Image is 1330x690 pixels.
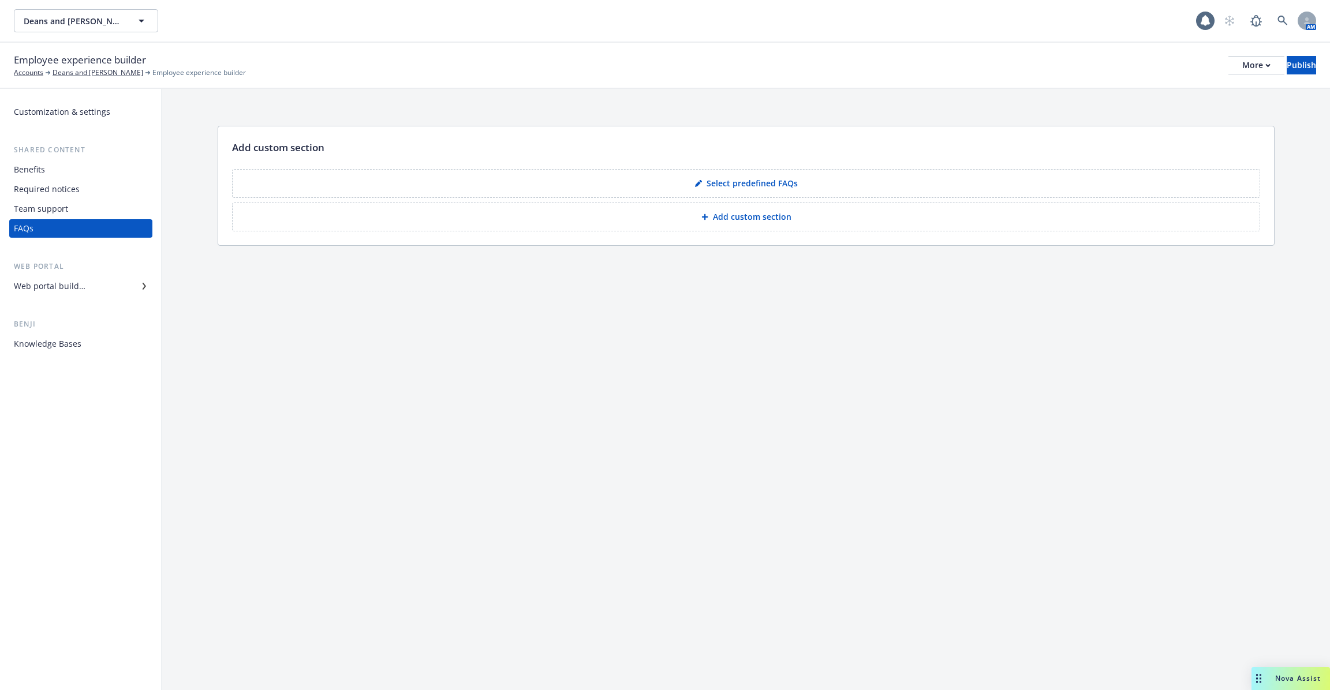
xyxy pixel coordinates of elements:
button: Select predefined FAQs [232,169,1260,198]
p: Add custom section [232,140,324,155]
div: Customization & settings [14,103,110,121]
button: Publish [1287,56,1316,74]
div: Web portal [9,261,152,272]
div: Drag to move [1251,667,1266,690]
div: Publish [1287,57,1316,74]
a: Search [1271,9,1294,32]
a: Required notices [9,180,152,198]
a: Deans and [PERSON_NAME] [53,67,143,78]
span: Employee experience builder [14,52,146,67]
div: Benefits [14,160,45,179]
a: Team support [9,200,152,218]
a: Benefits [9,160,152,179]
a: FAQs [9,219,152,238]
div: Benji [9,318,152,330]
div: Shared content [9,144,152,156]
p: Select predefined FAQs [707,178,798,189]
div: More [1242,57,1271,74]
span: Employee experience builder [152,67,246,78]
button: Nova Assist [1251,667,1330,690]
a: Accounts [14,67,43,78]
div: Team support [14,200,68,218]
div: Web portal builder [14,277,85,295]
div: FAQs [14,219,33,238]
a: Web portal builder [9,277,152,295]
span: Deans and [PERSON_NAME] [24,15,124,27]
button: More [1228,56,1284,74]
a: Customization & settings [9,103,152,121]
span: Nova Assist [1275,673,1321,683]
a: Knowledge Bases [9,335,152,353]
a: Start snowing [1218,9,1241,32]
div: Required notices [14,180,80,198]
a: Report a Bug [1245,9,1268,32]
div: Knowledge Bases [14,335,81,353]
button: Add custom section [232,202,1260,231]
p: Add custom section [713,211,791,223]
button: Deans and [PERSON_NAME] [14,9,158,32]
